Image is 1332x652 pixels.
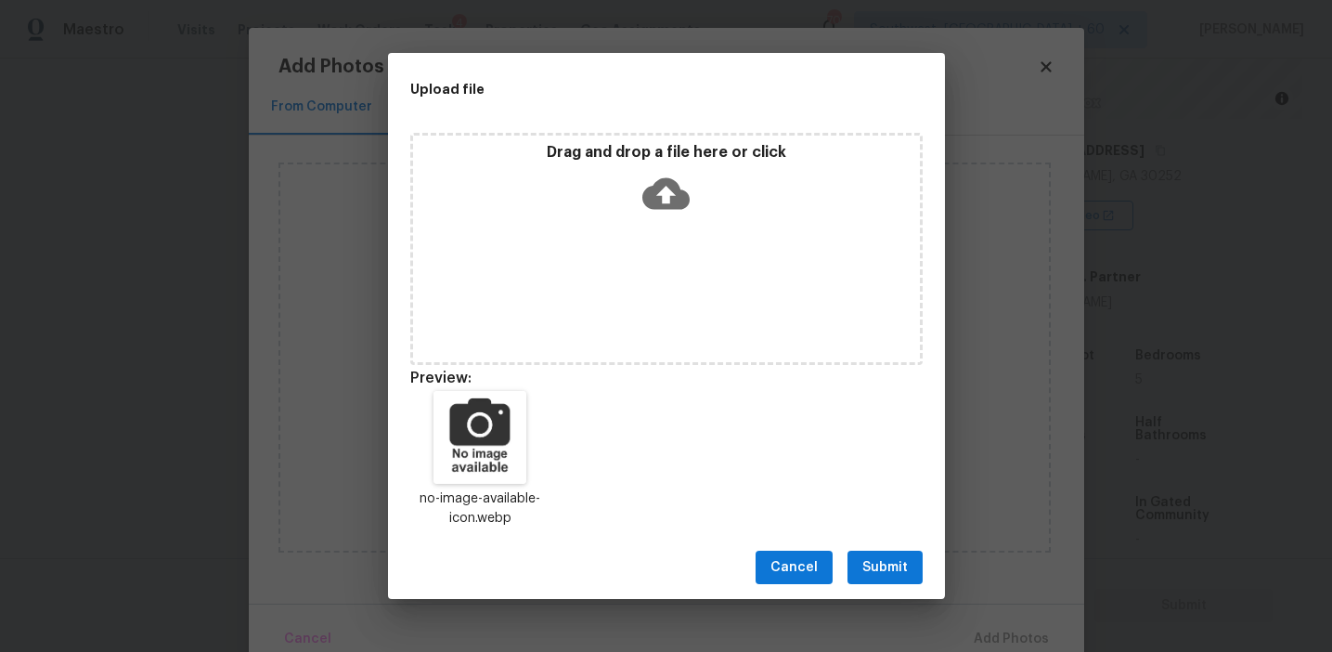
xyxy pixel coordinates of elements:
span: Submit [862,556,908,580]
h2: Upload file [410,79,839,99]
img: g8KklAdyMDAnQ9MNfwDJ37iEAAAAAAA [433,391,526,484]
span: Cancel [770,556,818,580]
p: Drag and drop a file here or click [413,143,920,163]
p: no-image-available-icon.webp [410,489,551,528]
button: Cancel [756,551,833,585]
button: Submit [847,551,923,585]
